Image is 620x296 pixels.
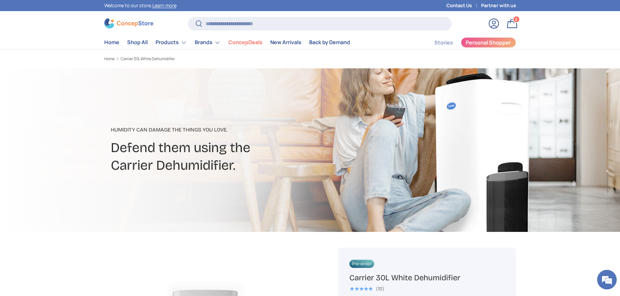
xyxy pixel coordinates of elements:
[104,18,153,28] img: ConcepStore
[349,286,373,292] div: 5.0 out of 5.0 stars
[127,36,148,49] a: Shop All
[195,36,221,49] a: Brands
[446,2,481,9] a: Contact Us
[152,36,191,49] summary: Products
[104,56,323,62] nav: Breadcrumbs
[191,36,225,49] summary: Brands
[349,286,373,292] span: ★★★★★
[419,36,516,49] nav: Secondary
[228,36,262,49] a: ConcepDeals
[152,2,176,9] a: Learn more
[481,2,516,9] a: Partner with us
[466,40,511,45] span: Personal Shopper
[156,36,187,49] a: Products
[376,286,384,291] div: (10)
[104,36,119,49] a: Home
[111,139,362,174] h2: Defend them using the Carrier Dehumidifier.
[121,57,175,61] a: Carrier 30L White Dehumidifier
[104,2,176,9] p: Welcome to our store.
[515,17,517,22] span: 2
[104,36,350,49] nav: Primary
[349,260,374,268] span: Pre-order
[104,57,115,61] a: Home
[349,285,384,292] a: 5.0 out of 5.0 stars (10)
[349,273,504,283] h1: Carrier 30L White Dehumidifier
[461,37,516,48] a: Personal Shopper
[434,36,453,49] a: Stories
[309,36,350,49] a: Back by Demand
[270,36,301,49] a: New Arrivals
[111,126,362,134] p: Humidity can damage the things you love.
